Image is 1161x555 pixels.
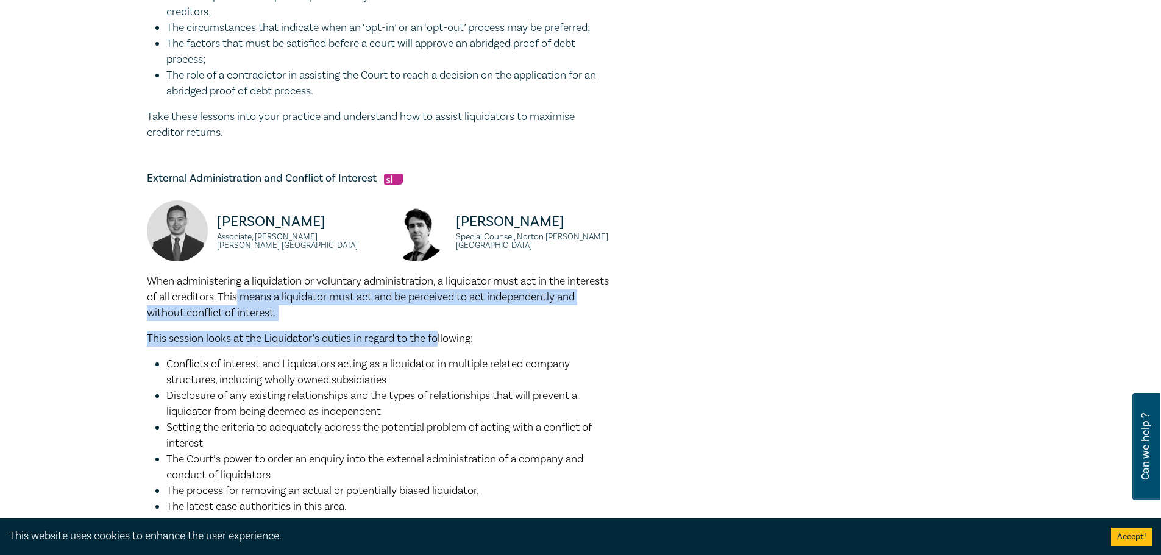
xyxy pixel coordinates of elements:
[147,171,610,186] h5: External Administration and Conflict of Interest
[166,500,347,514] span: The latest case authorities in this area.
[147,274,609,320] span: When administering a liquidation or voluntary administration, a liquidator must act in the intere...
[1140,400,1151,493] span: Can we help ?
[386,200,447,261] img: Thomas Kelly
[1111,528,1152,546] button: Accept cookies
[147,331,473,345] span: This session looks at the Liquidator’s duties in regard to the following:
[384,174,403,185] img: Substantive Law
[166,389,577,419] span: Disclosure of any existing relationships and the types of relationships that will prevent a liqui...
[217,233,371,250] small: Associate, [PERSON_NAME] [PERSON_NAME] [GEOGRAPHIC_DATA]
[166,357,570,387] span: Conflicts of interest and Liquidators acting as a liquidator in multiple related company structur...
[456,233,610,250] small: Special Counsel, Norton [PERSON_NAME] [GEOGRAPHIC_DATA]
[166,20,610,36] li: The circumstances that indicate when an ‘opt-in’ or an ‘opt-out’ process may be preferred;
[147,200,208,261] img: Michael Gu
[166,484,479,498] span: The process for removing an actual or potentially biased liquidator,
[166,420,592,450] span: Setting the criteria to adequately address the potential problem of acting with a conflict of int...
[217,212,371,232] p: [PERSON_NAME]
[456,212,610,232] p: [PERSON_NAME]
[166,452,583,482] span: The Court’s power to order an enquiry into the external administration of a company and conduct o...
[166,68,610,99] li: The role of a contradictor in assisting the Court to reach a decision on the application for an a...
[9,528,1093,544] div: This website uses cookies to enhance the user experience.
[147,109,610,141] p: Take these lessons into your practice and understand how to assist liquidators to maximise credit...
[166,36,610,68] li: The factors that must be satisfied before a court will approve an abridged proof of debt process;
